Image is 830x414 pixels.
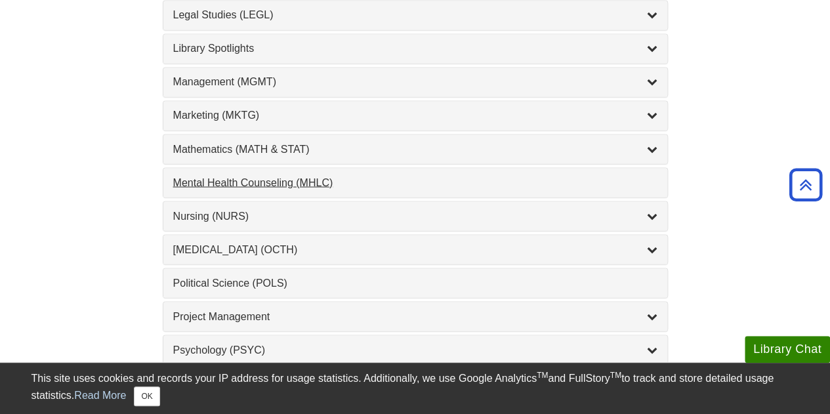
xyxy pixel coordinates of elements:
[745,336,830,363] button: Library Chat
[173,208,657,224] a: Nursing (NURS)
[134,386,159,406] button: Close
[173,342,657,358] a: Psychology (PSYC)
[173,308,657,324] a: Project Management
[173,175,657,190] a: Mental Health Counseling (MHLC)
[537,371,548,380] sup: TM
[173,74,657,90] a: Management (MGMT)
[31,371,799,406] div: This site uses cookies and records your IP address for usage statistics. Additionally, we use Goo...
[610,371,621,380] sup: TM
[74,390,126,401] a: Read More
[173,108,657,123] a: Marketing (MKTG)
[173,275,657,291] a: Political Science (POLS)
[173,141,657,157] a: Mathematics (MATH & STAT)
[785,176,827,194] a: Back to Top
[173,41,657,56] a: Library Spotlights
[173,241,657,257] a: [MEDICAL_DATA] (OCTH)
[173,7,657,23] a: Legal Studies (LEGL)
